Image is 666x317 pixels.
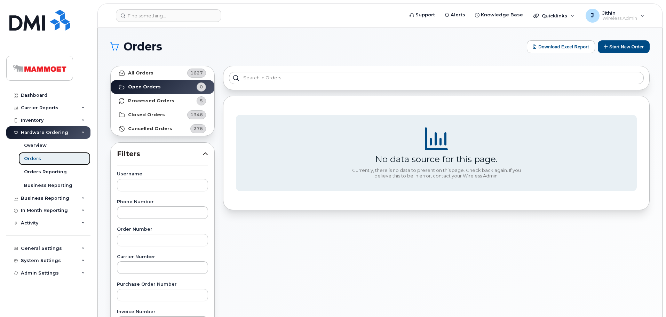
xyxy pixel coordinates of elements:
[229,72,644,84] input: Search in orders
[117,255,208,259] label: Carrier Number
[128,112,165,118] strong: Closed Orders
[117,227,208,232] label: Order Number
[111,108,214,122] a: Closed Orders1346
[598,40,650,53] button: Start New Order
[117,310,208,314] label: Invoice Number
[111,66,214,80] a: All Orders1627
[117,200,208,204] label: Phone Number
[200,84,203,90] span: 0
[190,70,203,76] span: 1627
[128,84,161,90] strong: Open Orders
[349,168,523,179] div: Currently, there is no data to present on this page. Check back again. If you believe this to be ...
[190,111,203,118] span: 1346
[200,97,203,104] span: 5
[111,94,214,108] a: Processed Orders5
[124,41,162,52] span: Orders
[636,287,661,312] iframe: Messenger Launcher
[117,172,208,176] label: Username
[128,98,174,104] strong: Processed Orders
[117,149,203,159] span: Filters
[128,126,172,132] strong: Cancelled Orders
[375,154,498,164] div: No data source for this page.
[527,40,595,53] button: Download Excel Report
[128,70,153,76] strong: All Orders
[111,122,214,136] a: Cancelled Orders276
[111,80,214,94] a: Open Orders0
[117,282,208,287] label: Purchase Order Number
[193,125,203,132] span: 276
